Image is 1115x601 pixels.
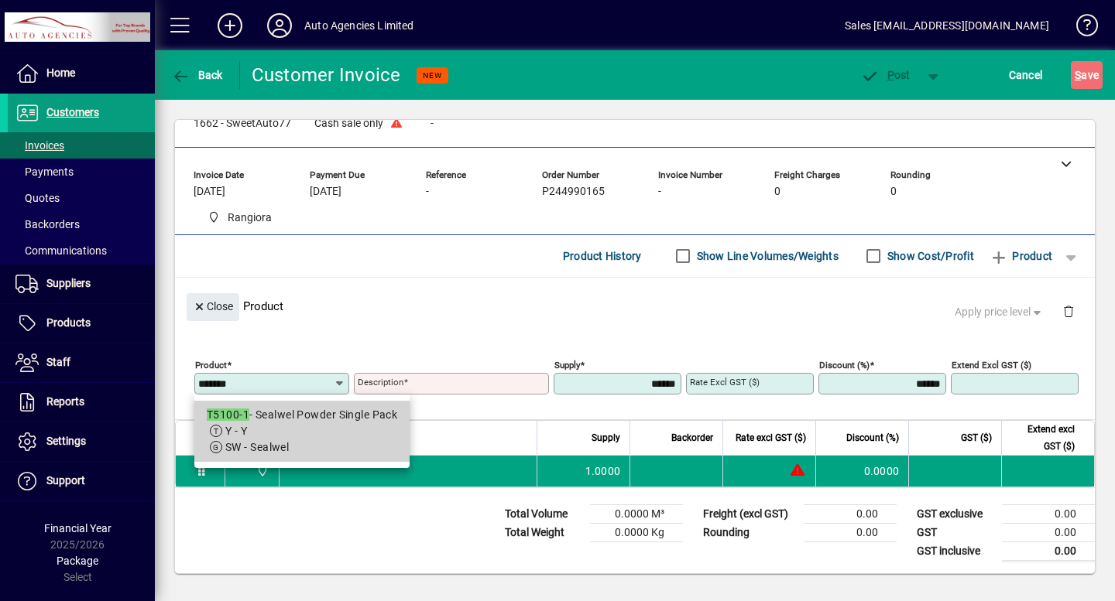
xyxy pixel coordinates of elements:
mat-label: Description [358,377,403,388]
td: 0.00 [1002,541,1095,561]
span: ave [1075,63,1099,87]
span: Product History [563,244,642,268]
mat-label: Extend excl GST ($) [952,359,1031,370]
span: Supply [592,429,620,446]
em: T5100-1 [207,408,249,421]
span: Rangiora [201,208,278,227]
td: 0.00 [804,523,897,541]
span: Communications [15,244,107,257]
span: Backorders [15,218,80,230]
td: Rounding [695,523,804,541]
a: Suppliers [8,265,155,303]
span: GST ($) [961,429,992,446]
span: Rangiora [252,463,270,480]
span: [DATE] [194,186,225,198]
span: Close [193,294,233,319]
button: Product History [557,242,648,270]
app-page-header-button: Back [155,61,240,89]
span: Rate excl GST ($) [736,429,806,446]
a: Staff [8,343,155,382]
span: [DATE] [310,186,341,198]
label: Show Cost/Profit [884,248,974,264]
span: Financial Year [44,522,111,534]
a: Quotes [8,185,155,211]
span: Staff [46,356,70,368]
span: - [431,118,434,130]
span: Back [171,69,223,81]
td: 0.00 [1002,523,1095,541]
a: Knowledge Base [1065,3,1096,53]
app-page-header-button: Close [183,299,243,313]
button: Apply price level [949,298,1051,326]
a: Home [8,54,155,93]
span: Apply price level [955,304,1045,320]
label: Show Line Volumes/Weights [694,248,839,264]
span: Reports [46,395,84,408]
span: ost [860,69,911,81]
a: Settings [8,422,155,461]
span: Discount (%) [846,429,899,446]
button: Add [205,12,255,39]
td: GST [909,523,1002,541]
span: Support [46,474,85,487]
mat-option: T5100-1 - Sealwel Powder Single Pack [194,401,410,462]
div: - Sealwel Powder Single Pack [207,407,397,423]
a: Backorders [8,211,155,237]
span: Suppliers [46,277,91,289]
td: 0.0000 [815,456,908,487]
span: SW - Sealwel [225,441,289,453]
a: Communications [8,237,155,264]
td: Total Weight [497,523,590,541]
mat-label: Supply [554,359,580,370]
span: Extend excl GST ($) [1011,421,1075,455]
span: Products [46,316,91,329]
span: Rangiora [228,210,272,226]
div: Auto Agencies Limited [304,13,414,38]
mat-label: Product [195,359,227,370]
mat-label: Discount (%) [819,359,870,370]
span: Cash sale only [314,118,383,130]
a: Products [8,304,155,343]
span: - [658,186,661,198]
span: 0 [774,186,780,198]
button: Delete [1050,293,1087,330]
span: Home [46,67,75,79]
span: 1.0000 [585,463,621,479]
a: Invoices [8,132,155,159]
button: Back [167,61,227,89]
div: Customer Invoice [252,63,401,87]
span: Package [57,555,98,567]
button: Save [1071,61,1103,89]
span: S [1075,69,1081,81]
span: 0 [890,186,897,198]
td: Total Volume [497,504,590,523]
span: Cancel [1009,63,1043,87]
td: Freight (excl GST) [695,504,804,523]
td: 0.00 [804,504,897,523]
span: Y - Y [225,425,247,437]
button: Close [187,293,239,321]
mat-label: Rate excl GST ($) [690,377,760,388]
span: Settings [46,435,86,447]
span: NEW [423,70,442,80]
td: GST inclusive [909,541,1002,561]
span: - [426,186,429,198]
span: Customers [46,106,99,118]
a: Reports [8,383,155,422]
span: Invoices [15,139,64,152]
span: Quotes [15,192,60,204]
td: 0.0000 Kg [590,523,683,541]
td: GST exclusive [909,504,1002,523]
td: 0.0000 M³ [590,504,683,523]
button: Post [853,61,918,89]
a: Payments [8,159,155,185]
button: Profile [255,12,304,39]
div: Sales [EMAIL_ADDRESS][DOMAIN_NAME] [845,13,1049,38]
span: P [887,69,894,81]
span: P244990165 [542,186,605,198]
span: Payments [15,166,74,178]
app-page-header-button: Delete [1050,304,1087,318]
span: 1662 - SweetAuto77 [194,118,291,130]
div: Product [175,278,1095,334]
button: Cancel [1005,61,1047,89]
